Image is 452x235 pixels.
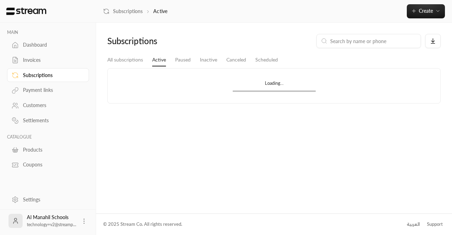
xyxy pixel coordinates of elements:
a: Invoices [7,53,89,67]
a: Inactive [200,54,217,66]
div: Loading... [233,80,316,90]
div: Settings [23,196,80,203]
a: Canceled [226,54,246,66]
a: Paused [175,54,191,66]
a: Active [152,54,166,66]
div: © 2025 Stream Co. All rights reserved. [103,221,182,228]
div: Products [23,146,80,153]
a: Settings [7,193,89,206]
a: Settlements [7,114,89,128]
div: Al Manahil Schools [27,214,76,228]
a: Customers [7,99,89,112]
div: العربية [407,221,420,228]
p: MAIN [7,30,89,35]
a: Dashboard [7,38,89,52]
img: Logo [6,7,47,15]
span: technology+v2@streamp... [27,222,76,227]
div: Customers [23,102,80,109]
div: Payment links [23,87,80,94]
nav: breadcrumb [103,8,167,15]
a: Payment links [7,83,89,97]
a: Support [424,218,445,231]
p: Active [153,8,167,15]
div: Dashboard [23,41,80,48]
a: Coupons [7,158,89,172]
a: Products [7,143,89,157]
button: Create [407,4,445,18]
div: Settlements [23,117,80,124]
a: Subscriptions [103,8,143,15]
div: Subscriptions [107,35,185,47]
span: Create [419,8,433,14]
div: Coupons [23,161,80,168]
a: Scheduled [255,54,278,66]
a: All subscriptions [107,54,143,66]
p: CATALOGUE [7,134,89,140]
input: Search by name or phone [330,37,416,45]
a: Subscriptions [7,68,89,82]
div: Invoices [23,57,80,64]
div: Subscriptions [23,72,80,79]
